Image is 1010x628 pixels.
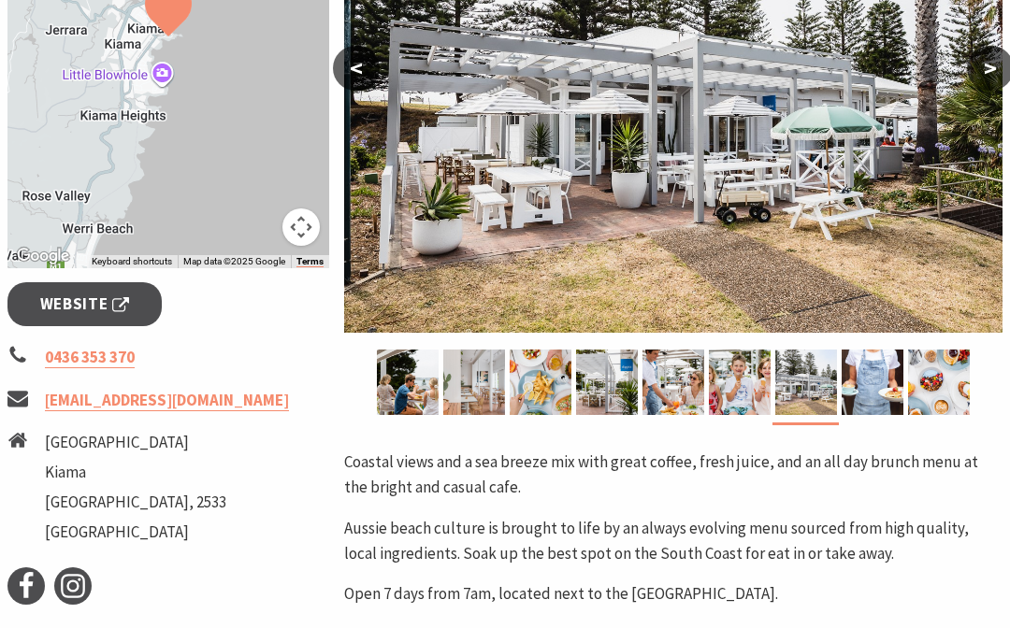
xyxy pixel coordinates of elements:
button: Map camera controls [282,208,320,246]
li: Kiama [45,460,226,485]
span: Map data ©2025 Google [183,256,285,266]
img: Diggies Kiama cafe and restaurant Blowhole Point [377,350,439,415]
img: Google [12,244,74,268]
a: Click to see this area on Google Maps [12,244,74,268]
a: Terms (opens in new tab) [296,256,324,267]
p: Open 7 days from 7am, located next to the [GEOGRAPHIC_DATA]. [344,581,1003,607]
p: Aussie beach culture is brought to life by an always evolving menu sourced from high quality, loc... [344,516,1003,566]
button: < [333,46,380,91]
p: Coastal views and a sea breeze mix with great coffee, fresh juice, and an all day brunch menu at ... [344,450,1003,500]
li: [GEOGRAPHIC_DATA], 2533 [45,490,226,515]
a: Website [7,282,162,326]
a: 0436 353 370 [45,347,135,368]
span: Website [40,292,130,317]
li: [GEOGRAPHIC_DATA] [45,430,226,455]
button: Keyboard shortcuts [92,255,172,268]
li: [GEOGRAPHIC_DATA] [45,520,226,545]
a: [EMAIL_ADDRESS][DOMAIN_NAME] [45,390,289,411]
